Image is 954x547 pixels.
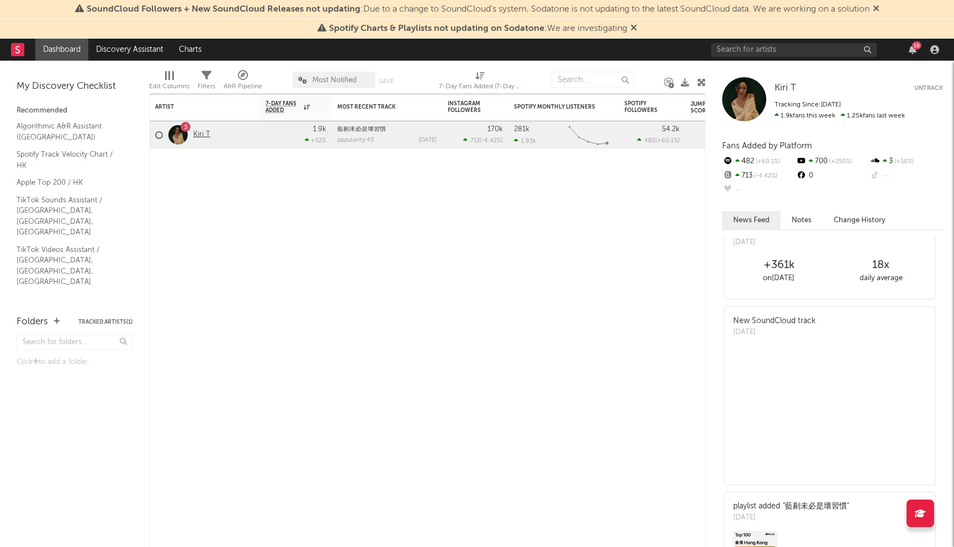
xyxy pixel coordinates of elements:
div: playlist added [733,501,849,512]
div: Artist [155,104,238,110]
span: 482 [644,138,655,144]
span: Spotify Charts & Playlists not updating on Sodatone [329,24,544,33]
div: Recommended [17,104,132,117]
div: Edit Columns [149,66,189,98]
div: 713 [722,169,796,183]
span: : Due to a change to SoundCloud's system, Sodatone is not updating to the latest SoundCloud data.... [87,5,870,14]
div: [DATE] [733,512,849,523]
span: Kiri T [775,83,796,93]
a: Kiri T [193,130,210,140]
span: Dismiss [873,5,879,14]
div: daily average [830,272,932,285]
span: Tracking Since: [DATE] [775,101,841,108]
div: 3 [870,154,943,169]
a: TikTok Sounds Assistant / [GEOGRAPHIC_DATA], [GEOGRAPHIC_DATA], [GEOGRAPHIC_DATA] [17,194,121,238]
div: 72.9 [691,128,735,142]
button: 16 [909,45,916,54]
span: SoundCloud Followers + New SoundCloud Releases not updating [87,5,361,14]
button: News Feed [722,211,781,229]
span: Fans Added by Platform [722,142,812,150]
div: 0 [796,169,869,183]
span: -4.42 % [481,138,501,144]
a: Dashboard [35,39,88,61]
div: 7-Day Fans Added (7-Day Fans Added) [439,80,522,93]
span: +60.1 % [754,159,780,165]
div: Spotify Monthly Listeners [514,104,597,110]
span: +50 % [893,159,914,165]
div: [DATE] [733,237,806,248]
div: ( ) [463,137,503,144]
div: Edit Columns [149,80,189,93]
input: Search... [552,72,634,88]
button: Tracked Artists(1) [78,319,132,325]
div: Filters [198,80,215,93]
a: Apple Top 200 / HK [17,176,121,189]
div: 1.9k [313,126,326,133]
button: Notes [781,211,823,229]
div: My Discovery Checklist [17,80,132,93]
div: popularity: 43 [337,137,374,143]
span: Most Notified [312,77,357,84]
div: 藍剔未必是壞習慣 [337,126,437,132]
div: 1.93k [514,137,536,144]
input: Search for artists [711,43,877,57]
div: [DATE] [418,137,437,143]
div: 482 [722,154,796,169]
div: 700 [796,154,869,169]
button: Untrack [914,83,943,94]
span: 7-Day Fans Added [266,100,301,114]
span: 1.9k fans this week [775,112,835,119]
a: TikTok Videos Assistant / [GEOGRAPHIC_DATA], [GEOGRAPHIC_DATA], [GEOGRAPHIC_DATA] [17,244,121,288]
a: Kiri T [775,83,796,94]
div: +361k [728,259,830,272]
a: [PERSON_NAME] Assistant / [GEOGRAPHIC_DATA]/[GEOGRAPHIC_DATA]/[GEOGRAPHIC_DATA] [17,293,246,316]
span: +60.1 % [657,138,678,144]
div: A&R Pipeline [224,66,262,98]
svg: Chart title [564,121,613,149]
div: 7-Day Fans Added (7-Day Fans Added) [439,66,522,98]
span: 1.25k fans last week [775,112,905,119]
a: Spotify Track Velocity Chart / HK [17,148,121,171]
div: Most Recent Track [337,104,420,110]
a: Discovery Assistant [88,39,171,61]
span: Dismiss [630,24,637,33]
div: Jump Score [691,101,718,114]
div: 54.2k [662,126,680,133]
span: +250 % [828,159,852,165]
a: Algorithmic A&R Assistant ([GEOGRAPHIC_DATA]) [17,120,121,143]
a: "藍剔未必是壞習慣" [783,502,849,510]
div: 170k [487,126,503,133]
div: -- [870,169,943,183]
div: A&R Pipeline [224,80,262,93]
div: -- [722,183,796,197]
div: Filters [198,66,215,98]
div: New SoundCloud track [733,315,815,327]
button: Save [379,78,394,84]
span: : We are investigating [329,24,627,33]
a: Charts [171,39,209,61]
input: Search for folders... [17,334,132,350]
span: 713 [470,138,480,144]
button: Change History [823,211,897,229]
div: on [DATE] [728,272,830,285]
div: Instagram Followers [448,100,486,114]
span: -4.42 % [752,173,777,179]
div: ( ) [637,137,680,144]
div: Folders [17,315,48,329]
div: 281k [514,126,529,133]
div: [DATE] [733,327,815,338]
div: 16 [912,41,921,50]
div: 18 x [830,259,932,272]
div: Click to add a folder. [17,356,132,369]
div: Spotify Followers [624,100,663,114]
a: 藍剔未必是壞習慣 [337,126,386,132]
div: +52 % [305,137,326,144]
